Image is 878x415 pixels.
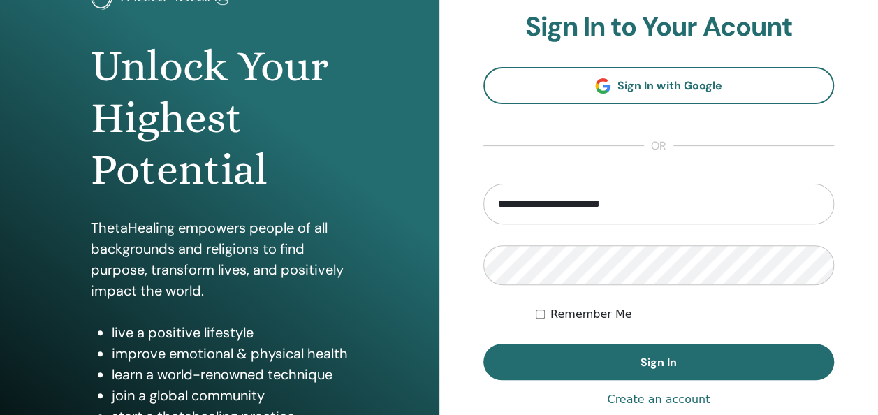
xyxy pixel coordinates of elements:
li: join a global community [112,385,349,406]
span: or [644,138,673,154]
h2: Sign In to Your Acount [483,11,835,43]
label: Remember Me [550,306,632,323]
li: learn a world-renowned technique [112,364,349,385]
a: Create an account [607,391,710,408]
span: Sign In with Google [617,78,722,93]
h1: Unlock Your Highest Potential [91,41,349,196]
a: Sign In with Google [483,67,835,104]
div: Keep me authenticated indefinitely or until I manually logout [536,306,834,323]
button: Sign In [483,344,835,380]
li: improve emotional & physical health [112,343,349,364]
p: ThetaHealing empowers people of all backgrounds and religions to find purpose, transform lives, a... [91,217,349,301]
li: live a positive lifestyle [112,322,349,343]
span: Sign In [641,355,677,370]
